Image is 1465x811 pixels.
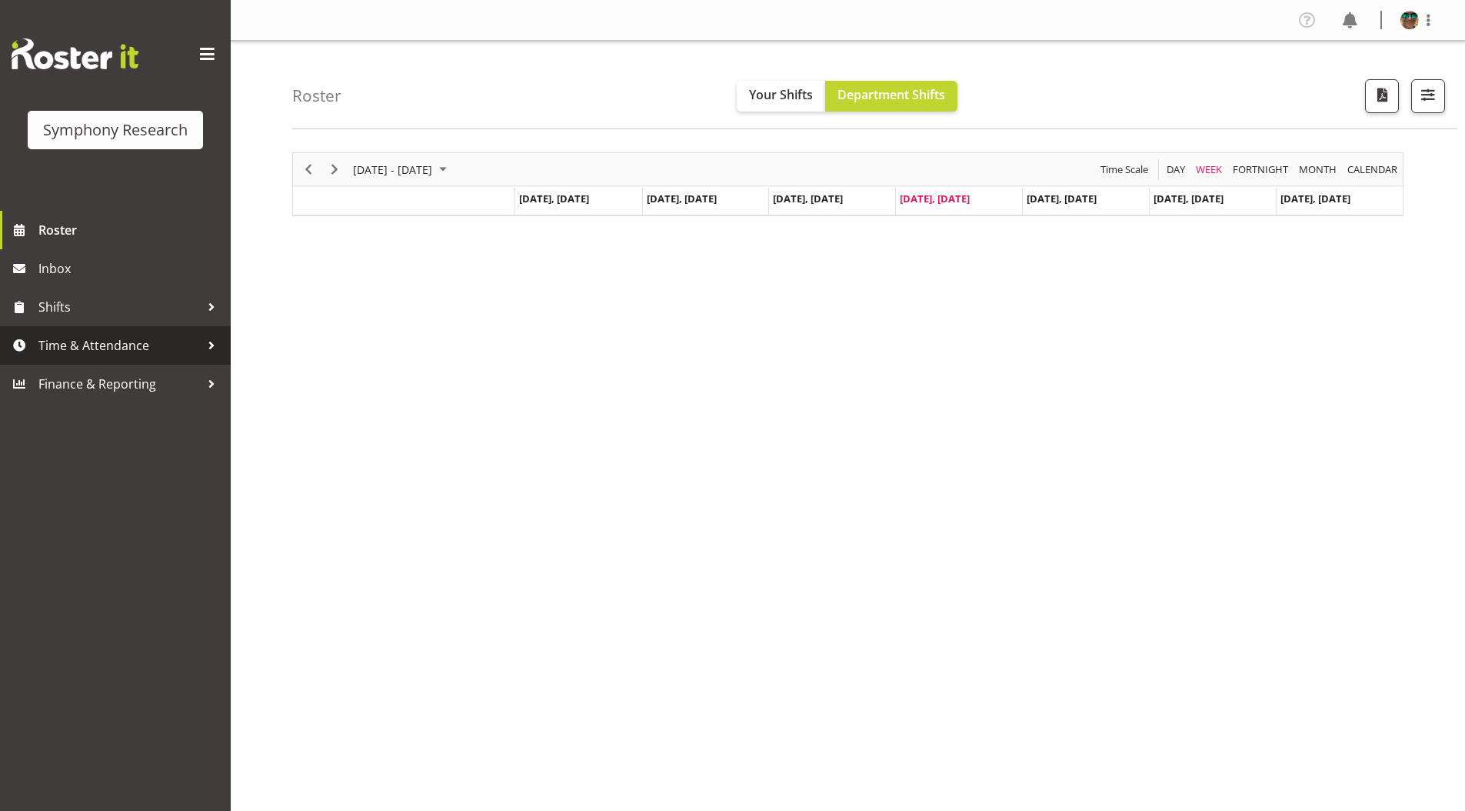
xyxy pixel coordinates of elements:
[1154,192,1224,205] span: [DATE], [DATE]
[1098,160,1151,179] button: Time Scale
[38,257,223,280] span: Inbox
[1194,160,1225,179] button: Timeline Week
[1297,160,1338,179] span: Month
[351,160,434,179] span: [DATE] - [DATE]
[38,334,200,357] span: Time & Attendance
[292,152,1403,216] div: Timeline Week of September 11, 2025
[12,38,138,69] img: Rosterit website logo
[1400,11,1419,29] img: said-a-husainf550afc858a57597b0cc8f557ce64376.png
[295,153,321,185] div: previous period
[1365,79,1399,113] button: Download a PDF of the roster according to the set date range.
[325,160,345,179] button: Next
[1297,160,1340,179] button: Timeline Month
[825,81,957,112] button: Department Shifts
[1411,79,1445,113] button: Filter Shifts
[1230,160,1291,179] button: Fortnight
[773,192,843,205] span: [DATE], [DATE]
[1280,192,1350,205] span: [DATE], [DATE]
[1231,160,1290,179] span: Fortnight
[298,160,319,179] button: Previous
[1194,160,1224,179] span: Week
[900,192,970,205] span: [DATE], [DATE]
[1345,160,1400,179] button: Month
[348,153,456,185] div: September 08 - 14, 2025
[38,219,223,242] span: Roster
[737,81,825,112] button: Your Shifts
[43,118,188,142] div: Symphony Research
[38,372,200,395] span: Finance & Reporting
[647,192,717,205] span: [DATE], [DATE]
[1099,160,1150,179] span: Time Scale
[749,86,813,103] span: Your Shifts
[292,87,341,105] h4: Roster
[38,295,200,319] span: Shifts
[1346,160,1399,179] span: calendar
[351,160,454,179] button: September 2025
[321,153,348,185] div: next period
[1164,160,1188,179] button: Timeline Day
[837,86,945,103] span: Department Shifts
[519,192,589,205] span: [DATE], [DATE]
[1027,192,1097,205] span: [DATE], [DATE]
[1165,160,1187,179] span: Day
